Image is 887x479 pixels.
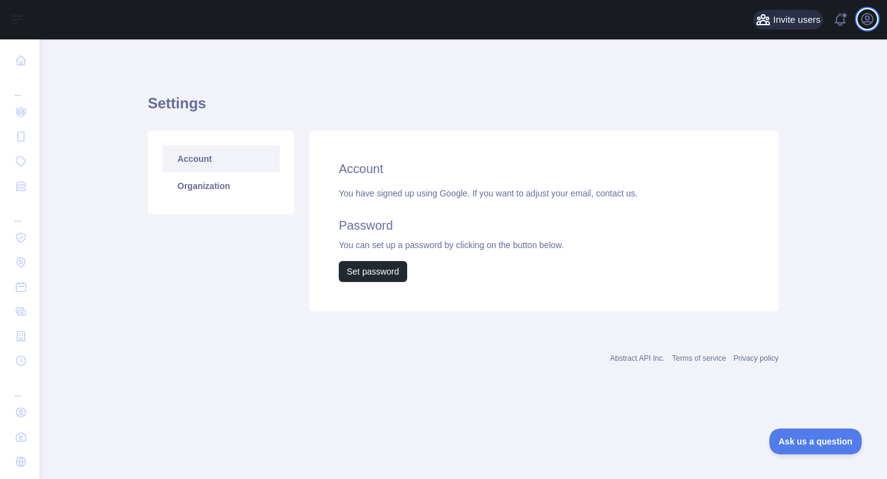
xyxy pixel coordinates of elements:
[596,188,638,198] a: contact us.
[339,187,749,282] div: You have signed up using Google. If you want to adjust your email, You can set up a password by c...
[339,160,749,177] h2: Account
[339,217,749,234] h2: Password
[163,172,280,199] a: Organization
[734,354,779,363] a: Privacy policy
[148,94,779,123] h1: Settings
[753,10,823,30] button: Invite users
[10,199,30,224] div: ...
[339,261,407,282] button: Set password
[773,13,820,27] span: Invite users
[610,354,665,363] a: Abstract API Inc.
[163,145,280,172] a: Account
[769,429,862,454] iframe: Toggle Customer Support
[10,74,30,99] div: ...
[10,374,30,399] div: ...
[672,354,726,363] a: Terms of service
